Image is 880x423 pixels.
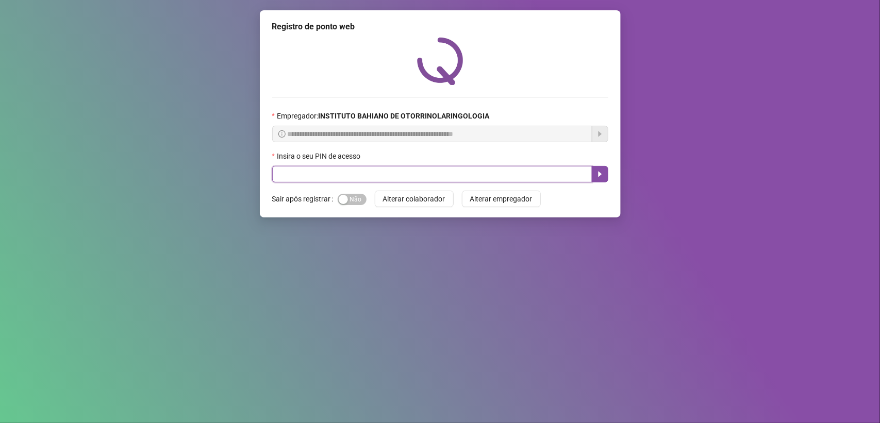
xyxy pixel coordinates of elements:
span: Empregador : [277,110,489,122]
label: Insira o seu PIN de acesso [272,150,367,162]
img: QRPoint [417,37,463,85]
span: Alterar empregador [470,193,533,205]
div: Registro de ponto web [272,21,608,33]
button: Alterar colaborador [375,191,454,207]
button: Alterar empregador [462,191,541,207]
span: info-circle [278,130,286,138]
strong: INSTITUTO BAHIANO DE OTORRINOLARINGOLOGIA [318,112,489,120]
span: caret-right [596,170,604,178]
span: Alterar colaborador [383,193,445,205]
label: Sair após registrar [272,191,338,207]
